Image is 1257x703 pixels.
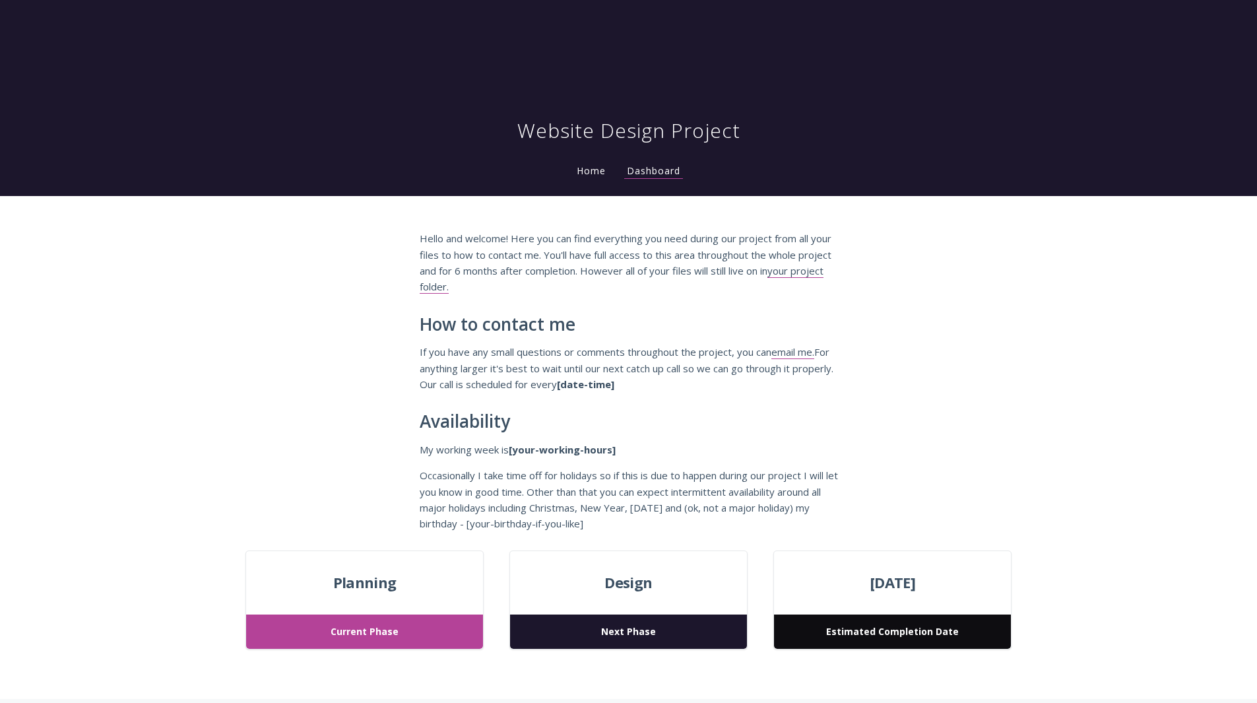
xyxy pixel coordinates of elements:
[624,164,683,179] a: Dashboard
[420,315,838,335] h2: How to contact me
[774,615,1010,650] span: Estimated Completion Date
[509,443,616,456] strong: [your-working-hours]
[557,378,614,391] strong: [date-time]
[420,230,838,295] p: Hello and welcome! Here you can find everything you need during our project from all your files t...
[510,571,746,595] span: Design
[771,345,814,359] a: email me.
[420,467,838,532] p: Occasionally I take time off for holidays so if this is due to happen during our project I will l...
[420,344,838,392] p: If you have any small questions or comments throughout the project, you can For anything larger i...
[510,615,746,650] span: Next Phase
[574,164,608,177] a: Home
[774,571,1010,595] span: [DATE]
[517,117,740,144] h1: Website Design Project
[420,442,838,457] p: My working week is
[420,412,838,432] h2: Availability
[246,571,482,595] span: Planning
[246,615,482,650] span: Current Phase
